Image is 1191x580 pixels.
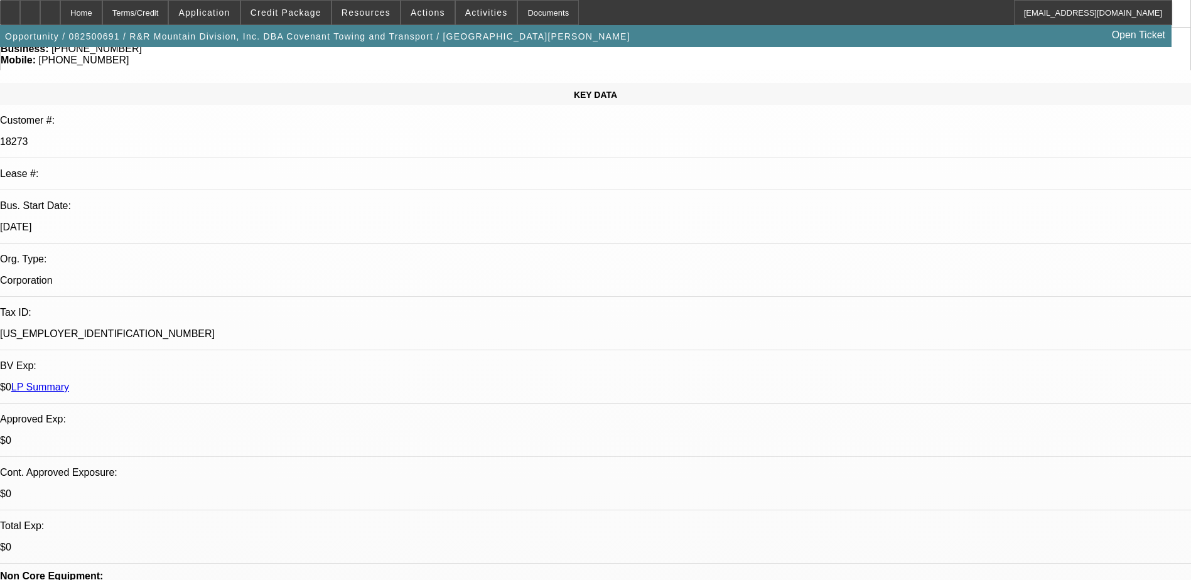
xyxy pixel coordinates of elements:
button: Application [169,1,239,24]
button: Actions [401,1,455,24]
span: [PHONE_NUMBER] [38,55,129,65]
button: Activities [456,1,517,24]
a: Open Ticket [1107,24,1170,46]
strong: Mobile: [1,55,36,65]
span: Opportunity / 082500691 / R&R Mountain Division, Inc. DBA Covenant Towing and Transport / [GEOGRA... [5,31,630,41]
span: Actions [411,8,445,18]
span: Resources [342,8,391,18]
span: KEY DATA [574,90,617,100]
a: LP Summary [11,382,69,392]
span: Credit Package [251,8,321,18]
span: Application [178,8,230,18]
span: Activities [465,8,508,18]
button: Resources [332,1,400,24]
button: Credit Package [241,1,331,24]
